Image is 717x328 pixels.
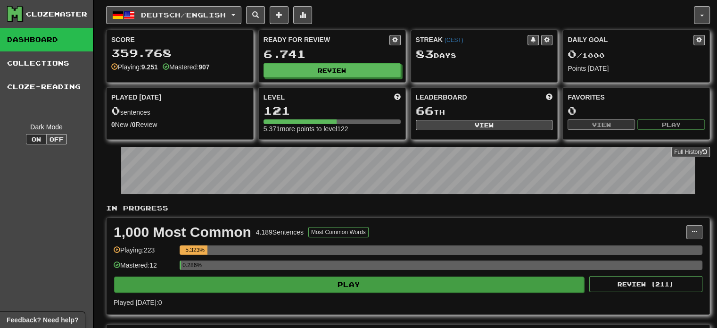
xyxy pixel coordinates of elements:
[141,63,158,71] strong: 9.251
[445,37,463,43] a: (CEST)
[568,35,693,45] div: Daily Goal
[26,9,87,19] div: Clozemaster
[546,93,552,102] span: This week in points, UTC
[293,6,312,24] button: More stats
[589,276,702,292] button: Review (211)
[114,277,584,293] button: Play
[256,227,304,237] div: 4.189 Sentences
[111,62,158,72] div: Playing:
[264,105,401,117] div: 121
[416,104,434,117] span: 66
[671,147,710,157] a: Full History
[141,11,226,19] span: Deutsch / English
[308,227,369,237] button: Most Common Words
[568,93,705,102] div: Favorites
[7,315,78,325] span: Open feedback widget
[111,121,115,128] strong: 0
[111,120,248,129] div: New / Review
[416,47,434,60] span: 83
[568,119,635,130] button: View
[198,63,209,71] strong: 907
[111,93,161,102] span: Played [DATE]
[246,6,265,24] button: Search sentences
[416,93,467,102] span: Leaderboard
[114,225,251,239] div: 1,000 Most Common
[416,105,553,117] div: th
[46,134,67,144] button: Off
[114,245,175,261] div: Playing: 223
[26,134,47,144] button: On
[568,105,705,117] div: 0
[111,35,248,44] div: Score
[7,122,86,132] div: Dark Mode
[568,47,577,60] span: 0
[264,124,401,134] div: 5.371 more points to level 122
[111,47,248,59] div: 359.768
[264,48,401,60] div: 6.741
[132,121,136,128] strong: 0
[114,261,175,276] div: Mastered: 12
[264,63,401,77] button: Review
[416,48,553,60] div: Day s
[568,64,705,73] div: Points [DATE]
[264,35,389,44] div: Ready for Review
[106,6,241,24] button: Deutsch/English
[568,51,605,59] span: / 1000
[106,203,710,213] p: In Progress
[416,35,528,44] div: Streak
[637,119,705,130] button: Play
[114,299,162,306] span: Played [DATE]: 0
[111,104,120,117] span: 0
[394,93,401,102] span: Score more points to level up
[264,93,285,102] span: Level
[111,105,248,117] div: sentences
[163,62,210,72] div: Mastered:
[270,6,288,24] button: Add sentence to collection
[416,120,553,130] button: View
[182,245,207,255] div: 5.323%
